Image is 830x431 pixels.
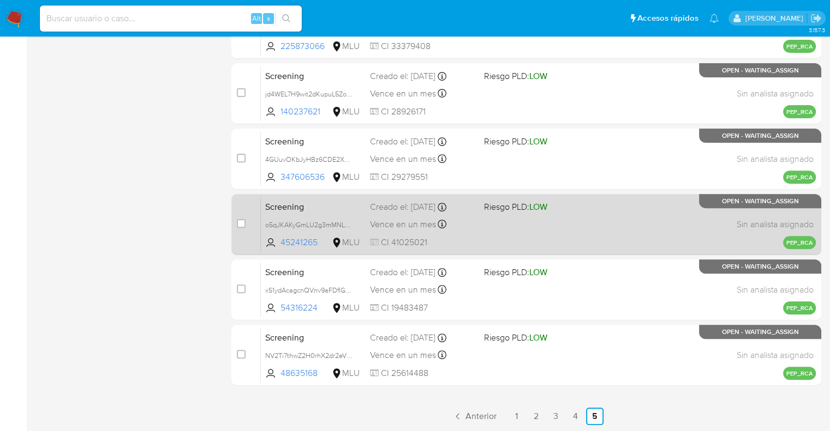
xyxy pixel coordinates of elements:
p: marianela.tarsia@mercadolibre.com [745,13,807,23]
button: search-icon [275,11,297,26]
span: Alt [252,13,261,23]
input: Buscar usuario o caso... [40,11,302,26]
span: s [267,13,270,23]
a: Salir [810,13,822,24]
a: Notificaciones [709,14,719,23]
span: 3.157.3 [808,26,825,34]
span: Accesos rápidos [637,13,698,24]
